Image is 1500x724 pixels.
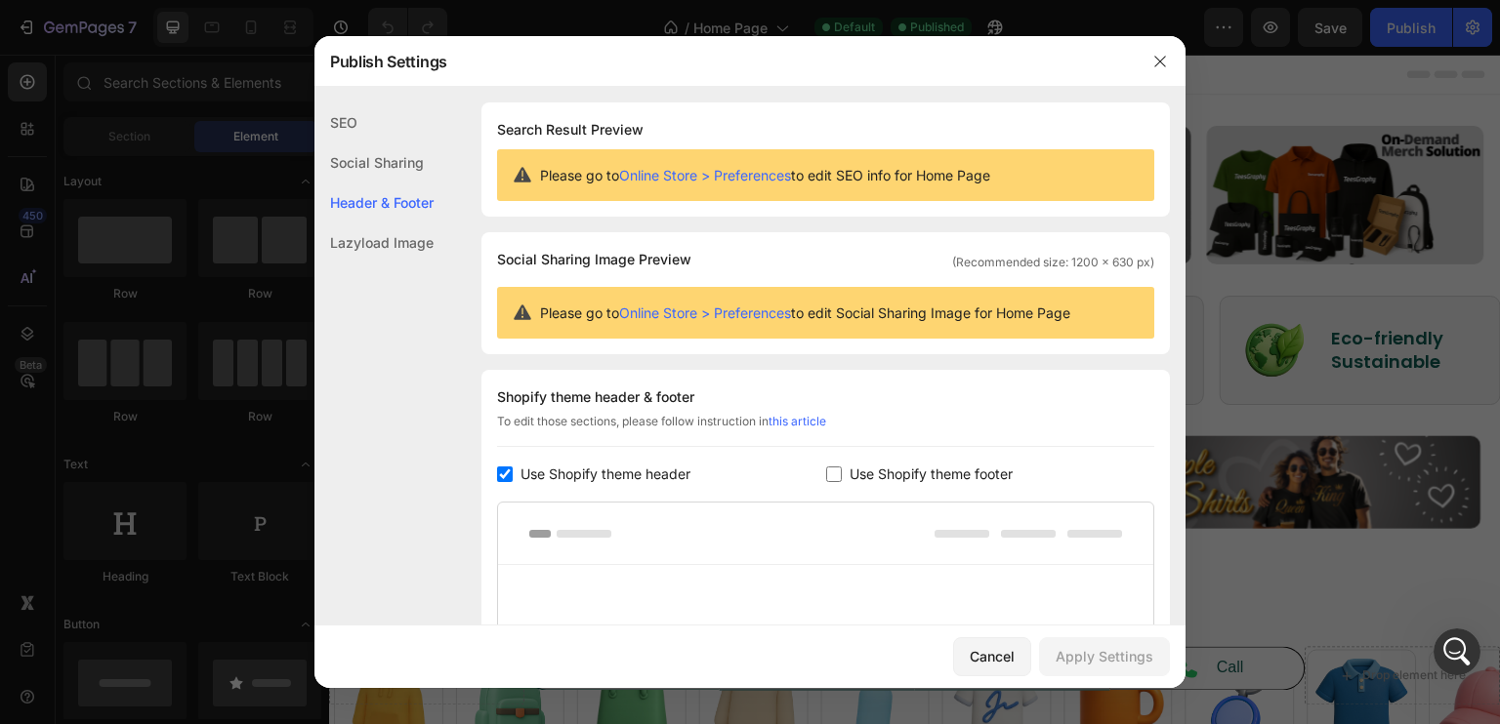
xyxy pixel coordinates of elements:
[314,182,434,222] div: Header & Footer
[111,271,222,296] a: Customized
[5,382,377,474] img: gempages_580647153446158931-7712f9ee-ca5f-45b1-b2bd-231c4c9ffd72.jpg
[13,8,50,45] button: go back
[314,142,434,182] div: Social Sharing
[111,295,193,319] a: Products
[850,463,1013,486] span: Use Shopify theme footer
[540,165,990,185] span: Please go to to edit SEO info for Home Page
[294,71,570,210] img: gempages_580647153446158931-00c0abb4-1876-483a-8dde-f76d710efcb3.webp
[970,646,1015,666] div: Cancel
[521,463,690,486] span: Use Shopify theme header
[952,254,1154,271] span: (Recommended size: 1200 x 630 px)
[16,121,375,180] div: user says…
[16,257,94,335] img: gempages_580647153446158931-838ef50b-989d-4a6a-b7e3-3a616dd0fa61.png
[393,382,765,474] img: gempages_580647153446158931-0a7154a6-f6e1-4c3f-876a-55d1ea0a62e6.jpg
[31,522,293,542] div: I can also find it on a default page
[619,167,791,183] a: Online Store > Preferences
[16,179,375,223] div: Rukky says…
[62,575,77,590] button: Gif picker
[703,270,859,320] h2: Ready Made Collections
[1034,614,1138,629] div: Drop element here
[31,190,121,210] div: One moment
[889,600,970,628] p: Call
[314,102,434,142] div: SEO
[179,488,212,521] button: Scroll to bottom
[124,575,140,590] button: Start recording
[172,133,359,152] div: unable to find footer option
[498,600,579,628] p: Whatsapp
[304,605,346,622] a: Home
[16,223,320,508] div: I am also unable to locate the option on the homepage, but it appears on other types of pages, su...
[619,304,791,321] a: Online Store > Preferences
[156,121,375,164] div: unable to find footer option
[95,10,143,24] h1: Rukky
[16,223,375,510] div: Rukky says…
[953,637,1031,676] button: Cancel
[2,71,278,210] img: gempages_580647153446158931-4d2bc4e2-269a-45b6-8c51-0f7f48f26532.jpg
[93,575,108,590] button: Upload attachment
[95,24,182,44] p: Active 7h ago
[343,8,378,43] div: Close
[609,257,687,335] img: gempages_580647153446158931-e686e0b5-fdd8-4dfb-b0b3-30c12cad32ac.webp
[31,235,305,311] div: I am also unable to locate the option on the homepage, but it appears on other types of pages, su...
[497,385,1154,409] div: Shopify theme header & footer
[769,414,826,428] a: this article
[314,36,1135,87] div: Publish Settings
[879,71,1155,210] img: gempages_580647153446158931-3380d638-0fef-4898-8dcb-fd07bad5aa1c.jpg
[540,302,1070,323] span: Please go to to edit Social Sharing Image for Home Page
[17,534,374,567] textarea: Message…
[1056,646,1153,666] div: Apply Settings
[31,439,305,497] div: I would appreciate it if you can confirm ​
[306,8,343,45] button: Home
[314,222,434,262] div: Lazyload Image
[1434,628,1480,675] iframe: Intercom live chat
[780,382,1152,474] img: gempages_580647153446158931-721d75a5-3830-49cc-be92-af8049d36270.png
[30,575,46,590] button: Emoji picker
[693,605,765,622] a: Catalogue
[56,11,87,42] img: Profile image for Rukky
[335,567,366,598] button: Send a message…
[906,257,984,335] img: gempages_580647153446158931-e7cd6376-afa3-4a3c-8579-69a26c1f2814.webp
[312,257,391,335] img: gempages_580647153446158931-fa46f56c-8087-41a0-ac9c-5f5af87b67c1.webp
[586,71,862,210] img: gempages_580647153446158931-712b08cf-04e0-4360-91e0-7e5a61a666b1.jpg
[1002,271,1114,296] a: Eco-friendly
[1002,295,1111,319] a: Sustainable
[16,179,137,221] div: One moment
[406,270,562,320] h2: Corporate Merchandise
[58,614,161,629] div: Drop element here
[497,413,1154,447] div: To edit those sections, please follow instruction in
[497,248,691,271] span: Social Sharing Image Preview
[497,118,1154,141] h1: Search Result Preview
[1039,637,1170,676] button: Apply Settings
